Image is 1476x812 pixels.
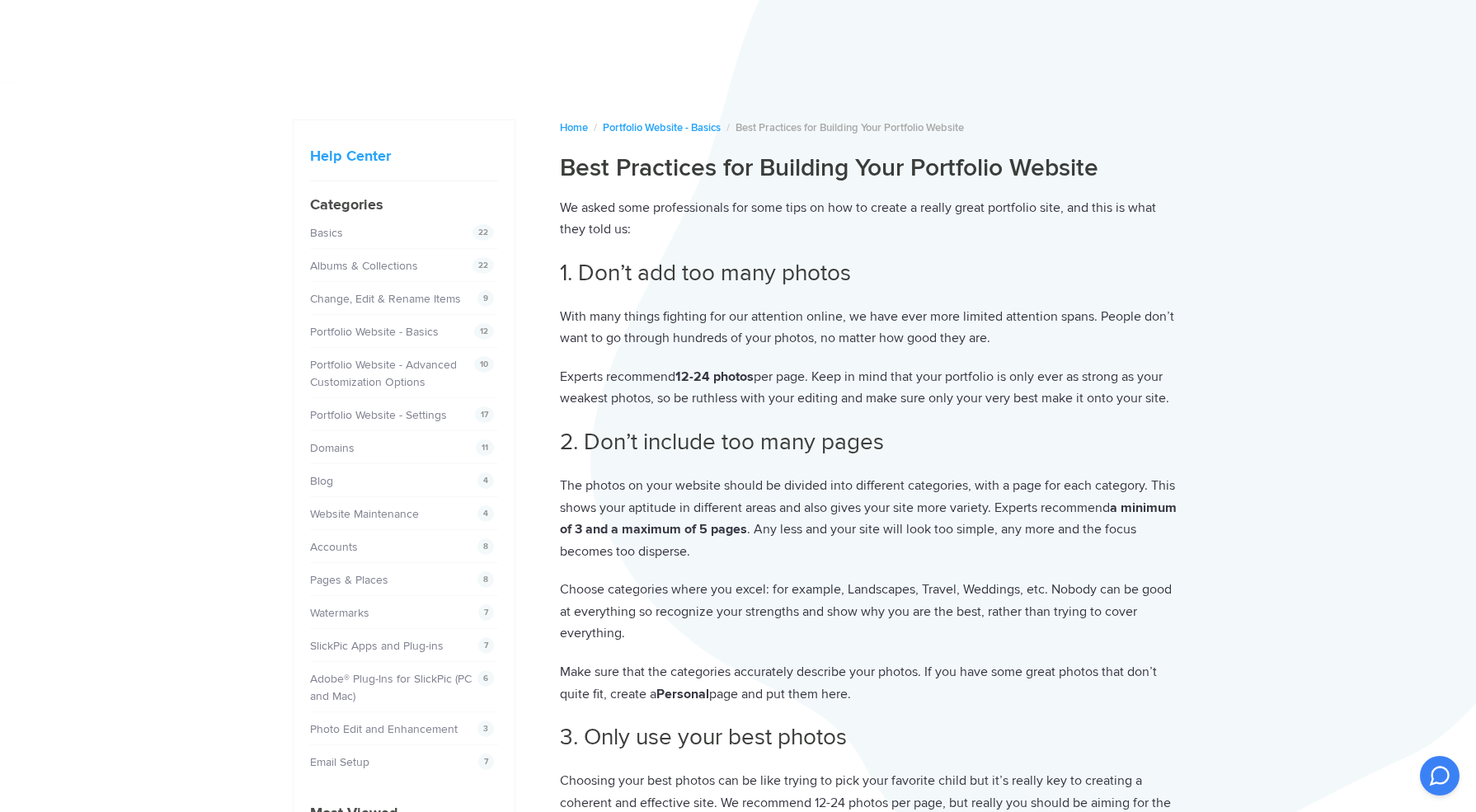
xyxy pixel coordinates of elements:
[477,670,494,687] span: 6
[477,538,494,555] span: 8
[474,323,494,340] span: 12
[310,722,458,736] a: Photo Edit and Enhancement
[477,571,494,588] span: 8
[310,292,461,306] a: Change, Edit & Rename Items
[478,637,494,654] span: 7
[310,259,418,273] a: Albums & Collections
[310,606,369,620] a: Watermarks
[310,325,439,339] a: Portfolio Website - Basics
[478,604,494,621] span: 7
[310,755,369,769] a: Email Setup
[560,257,1183,289] h2: 1. Don’t add too many photos
[477,720,494,737] span: 3
[310,573,388,587] a: Pages & Places
[560,153,1183,184] h1: Best Practices for Building Your Portfolio Website
[310,441,355,455] a: Domains
[472,257,494,274] span: 22
[477,290,494,307] span: 9
[310,540,358,554] a: Accounts
[310,226,343,240] a: Basics
[560,197,1183,241] p: We asked some professionals for some tips on how to create a really great portfolio site, and thi...
[474,356,494,373] span: 10
[675,368,754,385] strong: 12-24 photos
[477,505,494,522] span: 4
[310,507,419,521] a: Website Maintenance
[477,472,494,489] span: 4
[310,358,457,389] a: Portfolio Website - Advanced Customization Options
[310,408,447,422] a: Portfolio Website - Settings
[736,121,964,134] span: Best Practices for Building Your Portfolio Website
[594,121,597,134] span: /
[310,147,391,165] a: Help Center
[726,121,730,134] span: /
[560,475,1183,562] p: The photos on your website should be divided into different categories, with a page for each cate...
[310,194,498,216] h4: Categories
[560,579,1183,645] p: Choose categories where you excel: for example, Landscapes, Travel, Weddings, etc. Nobody can be ...
[560,306,1183,350] p: With many things fighting for our attention online, we have ever more limited attention spans. Pe...
[476,439,494,456] span: 11
[310,672,472,703] a: Adobe® Plug-Ins for SlickPic (PC and Mac)
[475,406,494,423] span: 17
[560,661,1183,705] p: Make sure that the categories accurately describe your photos. If you have some great photos that...
[472,224,494,241] span: 22
[310,639,444,653] a: SlickPic Apps and Plug-ins
[560,721,1183,753] h2: 3. Only use your best photos
[560,366,1183,410] p: Experts recommend per page. Keep in mind that your portfolio is only ever as strong as your weake...
[560,121,588,134] a: Home
[310,474,333,488] a: Blog
[478,753,494,770] span: 7
[656,686,709,702] strong: Personal
[603,121,721,134] a: Portfolio Website - Basics
[560,426,1183,458] h2: 2. Don’t include too many pages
